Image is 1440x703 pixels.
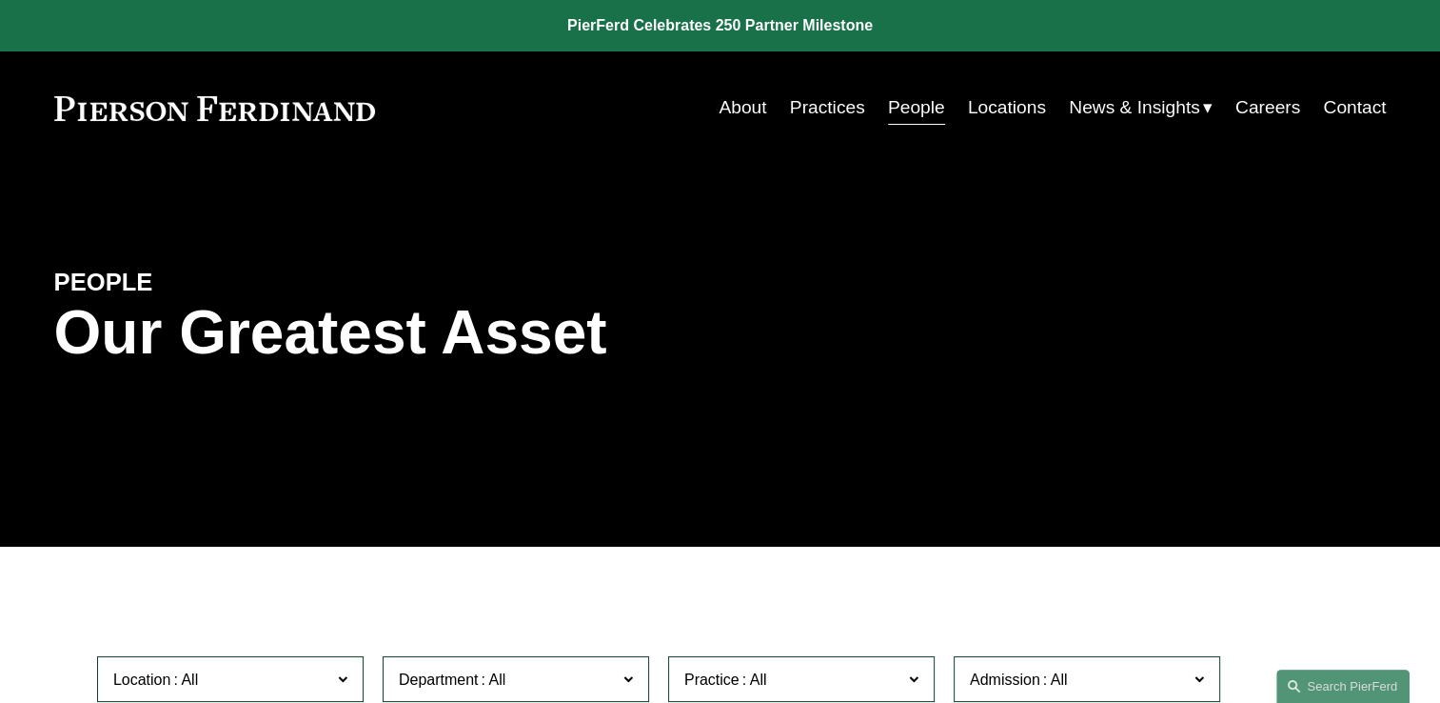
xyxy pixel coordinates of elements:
span: News & Insights [1069,91,1200,125]
a: Search this site [1276,670,1410,703]
a: folder dropdown [1069,90,1213,126]
a: Careers [1235,90,1300,126]
span: Department [399,672,479,688]
a: Locations [968,90,1046,126]
h1: Our Greatest Asset [54,298,942,368]
span: Admission [970,672,1040,688]
a: Contact [1323,90,1386,126]
a: Practices [790,90,865,126]
h4: PEOPLE [54,267,387,297]
a: About [719,90,766,126]
span: Location [113,672,171,688]
a: People [888,90,945,126]
span: Practice [684,672,740,688]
